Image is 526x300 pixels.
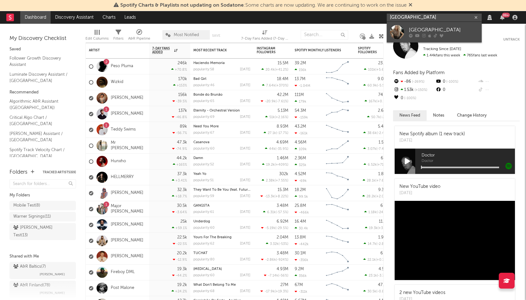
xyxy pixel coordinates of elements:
[367,84,377,87] span: 60.9k
[260,194,288,198] div: ( )
[278,109,288,113] div: 5.13M
[411,80,424,84] span: -269 %
[193,125,250,128] div: Need You More
[377,147,389,151] span: -7.44 %
[13,263,46,271] div: A&R Baltics ( 7 )
[9,179,76,188] input: Search for folders...
[171,67,187,72] div: +70.8 %
[276,227,287,230] span: -29.5 %
[177,188,187,192] div: 32.3k
[193,61,225,65] a: Haciendo Memoria
[358,47,380,54] div: Spotify Followers
[193,163,214,166] div: popularity: 52
[172,210,187,214] div: -3.64 %
[295,210,309,214] div: -466k
[9,223,76,240] a: [PERSON_NAME] Test(13)
[173,83,187,87] div: +153 %
[367,131,377,135] span: 38.6k
[240,115,250,119] div: [DATE]
[363,147,390,151] div: ( )
[111,238,143,243] a: [PERSON_NAME]
[409,3,412,8] span: Dismiss
[363,83,390,87] div: ( )
[367,147,376,151] span: 3.07k
[174,33,199,37] span: Most Notified
[193,179,214,182] div: popularity: 51
[266,242,288,246] div: ( )
[180,220,187,224] div: 25k
[193,204,210,207] a: GANGSTA
[378,84,389,87] span: -5.52 %
[89,48,136,52] div: Artist
[364,242,390,246] div: ( )
[265,195,274,198] span: -13.3k
[323,185,352,201] svg: Chart title
[295,172,306,176] div: 4.52M
[173,163,187,167] div: +165 %
[295,156,306,160] div: 2.36M
[120,3,407,8] span: : Some charts are now updating. We are continuing to work on the issue
[193,156,250,160] div: Damn
[240,68,250,71] div: [DATE]
[478,78,520,86] div: --
[276,84,287,87] span: +370 %
[241,27,289,45] div: 7-Day Fans Added (7-Day Fans Added)
[295,61,306,65] div: 39.2M
[193,93,250,97] div: Bonde do Brunão
[193,283,236,287] a: What Don't Belong To Me
[177,172,187,176] div: 37.3k
[193,236,232,239] a: Yours For The Breaking
[262,178,288,182] div: ( )
[266,163,275,167] span: 19.2k
[172,147,187,151] div: -74.9 %
[368,211,377,214] span: 1.18k
[85,35,109,42] div: Edit Columns
[193,220,210,223] a: Underdog
[323,59,352,74] svg: Chart title
[277,211,287,214] span: -57.5 %
[376,195,389,198] span: +2.06 %
[193,147,215,150] div: popularity: 60
[295,115,308,119] div: -159k
[451,110,493,121] button: Change History
[276,116,287,119] span: +2.16 %
[266,68,275,72] span: 20.4k
[193,172,250,176] div: Yeah Yo
[240,210,250,214] div: [DATE]
[276,68,287,72] span: +41.2 %
[265,227,275,230] span: -5.19k
[178,109,187,113] div: 137k
[366,195,375,198] span: 28.2k
[403,97,416,100] span: -100 %
[278,61,288,65] div: 15.5M
[9,98,70,111] a: Algorithmic A&R Assistant ([GEOGRAPHIC_DATA])
[193,242,214,246] div: popularity: 62
[295,147,307,151] div: 109k
[178,61,187,65] div: 246k
[378,163,389,167] span: +71.1 %
[379,227,389,230] span: +3.4 %
[269,116,275,119] span: 51k
[362,194,390,198] div: ( )
[295,226,308,230] div: 30.4k
[269,147,275,151] span: 44k
[277,220,288,224] div: 6.92M
[193,109,250,112] div: Eternity - Orchestral Version
[378,131,389,135] span: -2.42 %
[377,100,389,103] span: +0.11 %
[323,249,352,265] svg: Chart title
[323,138,352,154] svg: Chart title
[367,115,390,119] div: ( )
[193,77,250,81] div: Bad Girl
[9,89,76,96] div: Recommended
[261,67,288,72] div: ( )
[262,83,288,87] div: ( )
[379,140,390,144] div: 1.58M
[240,131,250,135] div: [DATE]
[193,61,250,65] div: Haciendo Memoria
[9,130,70,143] a: [PERSON_NAME] Assistant / [GEOGRAPHIC_DATA]
[111,64,133,69] a: Peso Pluma
[363,178,390,182] div: ( )
[193,210,214,214] div: popularity: 61
[378,188,390,192] div: 9.35M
